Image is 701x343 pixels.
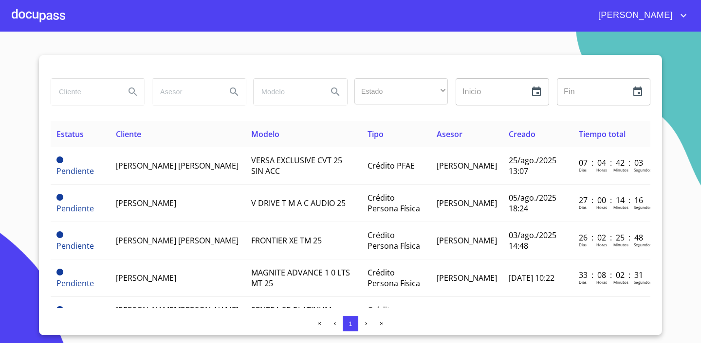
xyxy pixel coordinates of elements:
[251,129,279,139] span: Modelo
[116,198,176,208] span: [PERSON_NAME]
[509,230,556,251] span: 03/ago./2025 14:48
[343,316,358,331] button: 1
[579,195,645,206] p: 27 : 00 : 14 : 16
[368,160,415,171] span: Crédito PFAE
[368,305,420,326] span: Crédito Persona Física
[116,273,176,283] span: [PERSON_NAME]
[56,166,94,176] span: Pendiente
[254,79,320,105] input: search
[251,235,322,246] span: FRONTIER XE TM 25
[368,267,420,289] span: Crédito Persona Física
[579,270,645,280] p: 33 : 08 : 02 : 31
[437,198,497,208] span: [PERSON_NAME]
[251,198,346,208] span: V DRIVE T M A C AUDIO 25
[437,273,497,283] span: [PERSON_NAME]
[596,205,607,210] p: Horas
[613,242,628,247] p: Minutos
[56,194,63,201] span: Pendiente
[56,156,63,163] span: Pendiente
[121,80,145,103] button: Search
[579,242,587,247] p: Dias
[116,235,239,246] span: [PERSON_NAME] [PERSON_NAME]
[368,230,420,251] span: Crédito Persona Física
[613,167,628,172] p: Minutos
[222,80,246,103] button: Search
[613,205,628,210] p: Minutos
[116,129,141,139] span: Cliente
[509,155,556,176] span: 25/ago./2025 13:07
[56,129,84,139] span: Estatus
[634,242,652,247] p: Segundos
[591,8,689,23] button: account of current user
[437,129,462,139] span: Asesor
[596,242,607,247] p: Horas
[324,80,347,103] button: Search
[596,167,607,172] p: Horas
[368,192,420,214] span: Crédito Persona Física
[354,78,448,104] div: ​
[116,305,239,326] span: [PERSON_NAME] [PERSON_NAME] [PERSON_NAME]
[579,129,626,139] span: Tiempo total
[634,279,652,285] p: Segundos
[591,8,678,23] span: [PERSON_NAME]
[613,279,628,285] p: Minutos
[579,205,587,210] p: Dias
[579,232,645,243] p: 26 : 02 : 25 : 48
[152,79,219,105] input: search
[251,155,342,176] span: VERSA EXCLUSIVE CVT 25 SIN ACC
[368,129,384,139] span: Tipo
[579,167,587,172] p: Dias
[56,278,94,289] span: Pendiente
[596,279,607,285] p: Horas
[116,160,239,171] span: [PERSON_NAME] [PERSON_NAME]
[56,203,94,214] span: Pendiente
[56,269,63,275] span: Pendiente
[634,205,652,210] p: Segundos
[56,231,63,238] span: Pendiente
[251,305,337,326] span: SENTRA SR PLATINUM BITONO CVT 25 SIN ACC
[437,235,497,246] span: [PERSON_NAME]
[579,157,645,168] p: 07 : 04 : 42 : 03
[56,306,63,313] span: Pendiente
[634,167,652,172] p: Segundos
[251,267,350,289] span: MAGNITE ADVANCE 1 0 LTS MT 25
[579,307,645,318] p: 35 : 08 : 20 : 13
[509,273,554,283] span: [DATE] 10:22
[349,320,352,327] span: 1
[579,279,587,285] p: Dias
[509,192,556,214] span: 05/ago./2025 18:24
[56,240,94,251] span: Pendiente
[509,129,535,139] span: Creado
[51,79,117,105] input: search
[437,160,497,171] span: [PERSON_NAME]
